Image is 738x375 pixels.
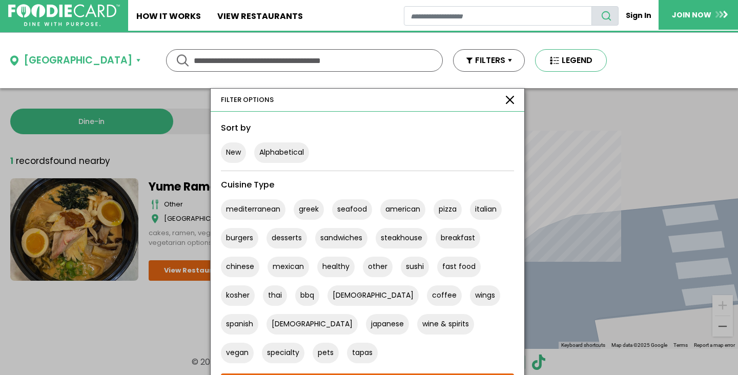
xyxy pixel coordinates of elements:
[221,228,258,248] button: burgers
[535,49,607,72] button: LEGEND
[221,285,255,306] button: kosher
[313,343,339,363] button: pets
[266,228,307,248] button: desserts
[417,314,474,335] button: wine & spirits
[427,285,462,306] button: coffee
[221,122,514,134] div: Sort by
[294,199,324,220] button: greek
[591,6,619,26] button: search
[221,179,514,191] div: Cuisine Type
[10,53,140,68] button: [GEOGRAPHIC_DATA]
[315,228,367,248] button: sandwiches
[317,257,355,277] button: healthy
[263,285,287,306] button: thai
[295,285,319,306] button: bbq
[470,285,500,306] button: wings
[347,343,378,363] button: tapas
[376,228,427,248] button: steakhouse
[619,6,659,25] a: Sign In
[404,6,592,26] input: restaurant search
[8,4,120,27] img: FoodieCard; Eat, Drink, Save, Donate
[380,199,425,220] button: american
[436,228,480,248] button: breakfast
[221,343,254,363] button: vegan
[332,199,372,220] button: seafood
[363,257,393,277] button: other
[366,314,409,335] button: japanese
[221,314,258,335] button: spanish
[401,257,429,277] button: sushi
[470,199,502,220] button: italian
[434,199,462,220] button: pizza
[266,314,358,335] button: [DEMOGRAPHIC_DATA]
[254,142,309,163] button: Alphabetical
[453,49,525,72] button: FILTERS
[262,343,304,363] button: specialty
[437,257,481,277] button: fast food
[221,199,285,220] button: mediterranean
[221,142,246,163] button: New
[221,257,259,277] button: chinese
[221,95,274,105] div: FILTER OPTIONS
[268,257,309,277] button: mexican
[24,53,132,68] div: [GEOGRAPHIC_DATA]
[327,285,419,306] button: [DEMOGRAPHIC_DATA]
